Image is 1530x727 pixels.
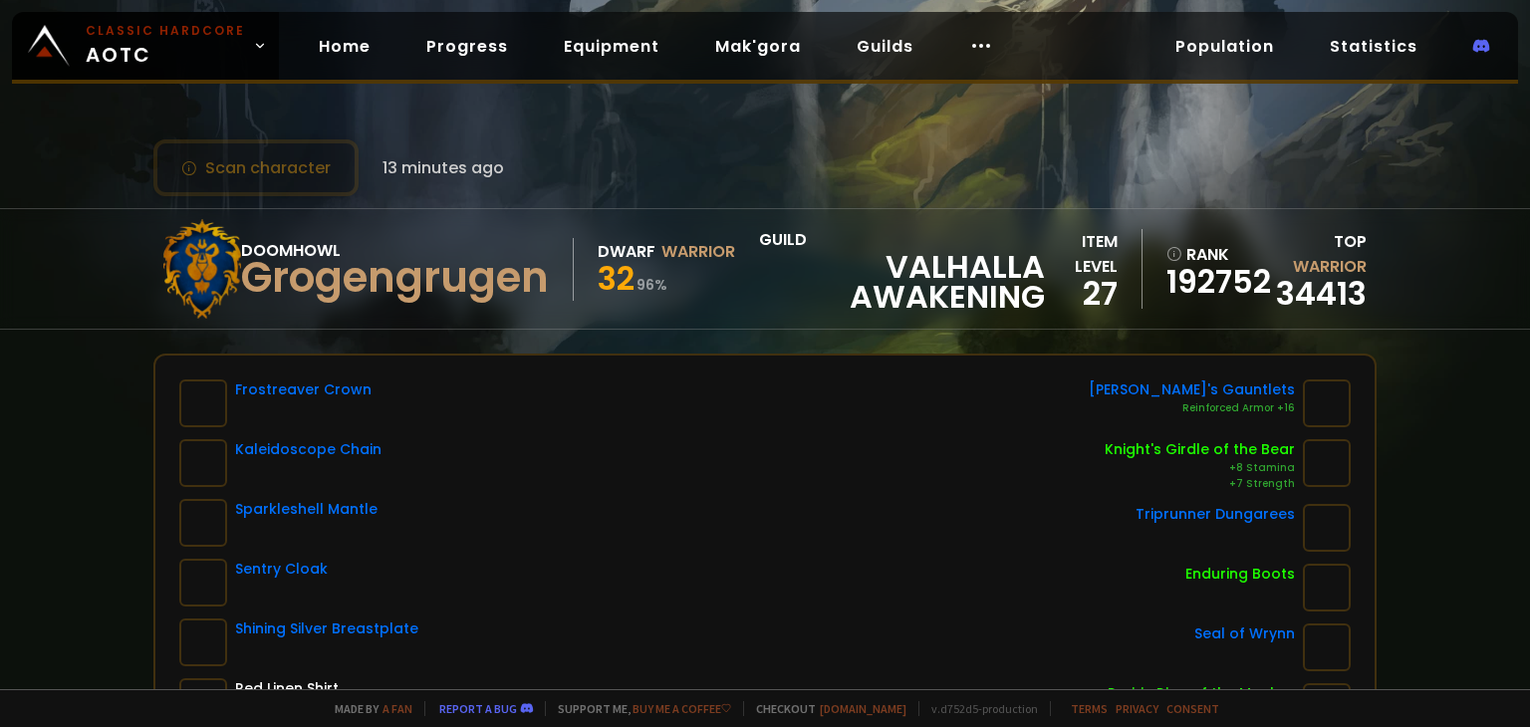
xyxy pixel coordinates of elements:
div: [PERSON_NAME]'s Gauntlets [1089,379,1295,400]
div: 27 [1045,279,1118,309]
div: Knight's Girdle of the Bear [1105,439,1295,460]
small: 96 % [637,275,667,295]
span: Support me, [545,701,731,716]
div: Kaleidoscope Chain [235,439,382,460]
div: Dwarf [598,239,655,264]
a: Progress [410,26,524,67]
div: Reinforced Armor +16 [1089,400,1295,416]
img: item-12994 [1303,379,1351,427]
a: Consent [1166,701,1219,716]
img: item-13127 [179,379,227,427]
img: item-13131 [179,499,227,547]
div: Frostreaver Crown [235,379,372,400]
div: Shining Silver Breastplate [235,618,418,639]
div: Seal of Wrynn [1194,623,1295,644]
img: item-2870 [179,618,227,666]
a: a fan [382,701,412,716]
a: Buy me a coffee [633,701,731,716]
div: Red Linen Shirt [235,678,339,699]
span: Valhalla Awakening [759,252,1044,312]
span: Made by [323,701,412,716]
span: 32 [598,256,635,301]
a: [DOMAIN_NAME] [820,701,906,716]
div: Top [1270,229,1368,279]
div: Doomhowl [241,238,549,263]
div: +7 Strength [1105,476,1295,492]
span: AOTC [86,22,245,70]
div: item level [1045,229,1118,279]
img: item-9624 [1303,504,1351,552]
a: Mak'gora [699,26,817,67]
div: +8 Stamina [1105,460,1295,476]
span: Checkout [743,701,906,716]
div: Grogengrugen [241,263,549,293]
a: Report a bug [439,701,517,716]
a: Terms [1071,701,1108,716]
a: Classic HardcoreAOTC [12,12,279,80]
button: Scan character [153,139,359,196]
div: Enduring Boots [1185,564,1295,585]
div: Prairie Ring of the Monkey [1108,683,1295,704]
div: Sentry Cloak [235,559,328,580]
div: guild [759,227,1044,312]
a: Statistics [1314,26,1433,67]
a: Home [303,26,386,67]
a: 34413 [1276,271,1367,316]
div: Warrior [661,239,735,264]
span: v. d752d5 - production [918,701,1038,716]
a: Population [1159,26,1290,67]
span: Warrior [1293,255,1367,278]
span: 13 minutes ago [382,155,504,180]
div: Sparkleshell Mantle [235,499,378,520]
img: item-13084 [179,439,227,487]
a: Equipment [548,26,675,67]
img: item-2059 [179,559,227,606]
a: Guilds [841,26,929,67]
img: item-7462 [1303,439,1351,487]
a: Privacy [1116,701,1158,716]
img: item-14762 [1303,564,1351,611]
a: 192752 [1166,267,1258,297]
small: Classic Hardcore [86,22,245,40]
div: rank [1166,242,1258,267]
img: item-2933 [1303,623,1351,671]
div: Triprunner Dungarees [1136,504,1295,525]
